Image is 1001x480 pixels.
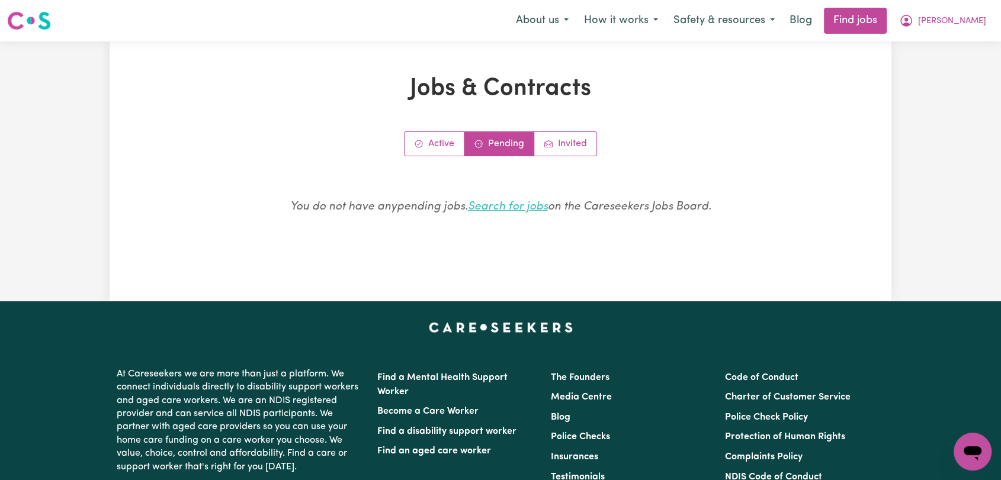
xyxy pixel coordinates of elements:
a: Blog [551,413,570,422]
h1: Jobs & Contracts [182,75,819,103]
a: Find a Mental Health Support Worker [377,373,508,397]
button: Safety & resources [666,8,782,33]
button: How it works [576,8,666,33]
a: Find an aged care worker [377,446,491,456]
em: You do not have any pending jobs . on the Careseekers Jobs Board. [290,201,711,212]
a: Become a Care Worker [377,407,479,416]
button: My Account [891,8,994,33]
a: Active jobs [405,132,464,156]
a: Charter of Customer Service [725,392,851,402]
img: Careseekers logo [7,10,51,31]
a: Contracts pending review [464,132,534,156]
span: [PERSON_NAME] [918,15,986,28]
a: Complaints Policy [725,452,803,462]
a: Find jobs [824,8,887,34]
a: Police Checks [551,432,610,442]
a: Police Check Policy [725,413,808,422]
a: Media Centre [551,392,612,402]
a: Code of Conduct [725,373,798,382]
p: At Careseekers we are more than just a platform. We connect individuals directly to disability su... [117,363,363,478]
a: Careseekers home page [429,323,573,332]
a: Insurances [551,452,598,462]
a: The Founders [551,373,609,382]
a: Search for jobs [468,201,548,212]
a: Find a disability support worker [377,427,516,436]
a: Protection of Human Rights [725,432,845,442]
a: Job invitations [534,132,596,156]
a: Careseekers logo [7,7,51,34]
button: About us [508,8,576,33]
a: Blog [782,8,819,34]
iframe: Button to launch messaging window [954,433,992,471]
